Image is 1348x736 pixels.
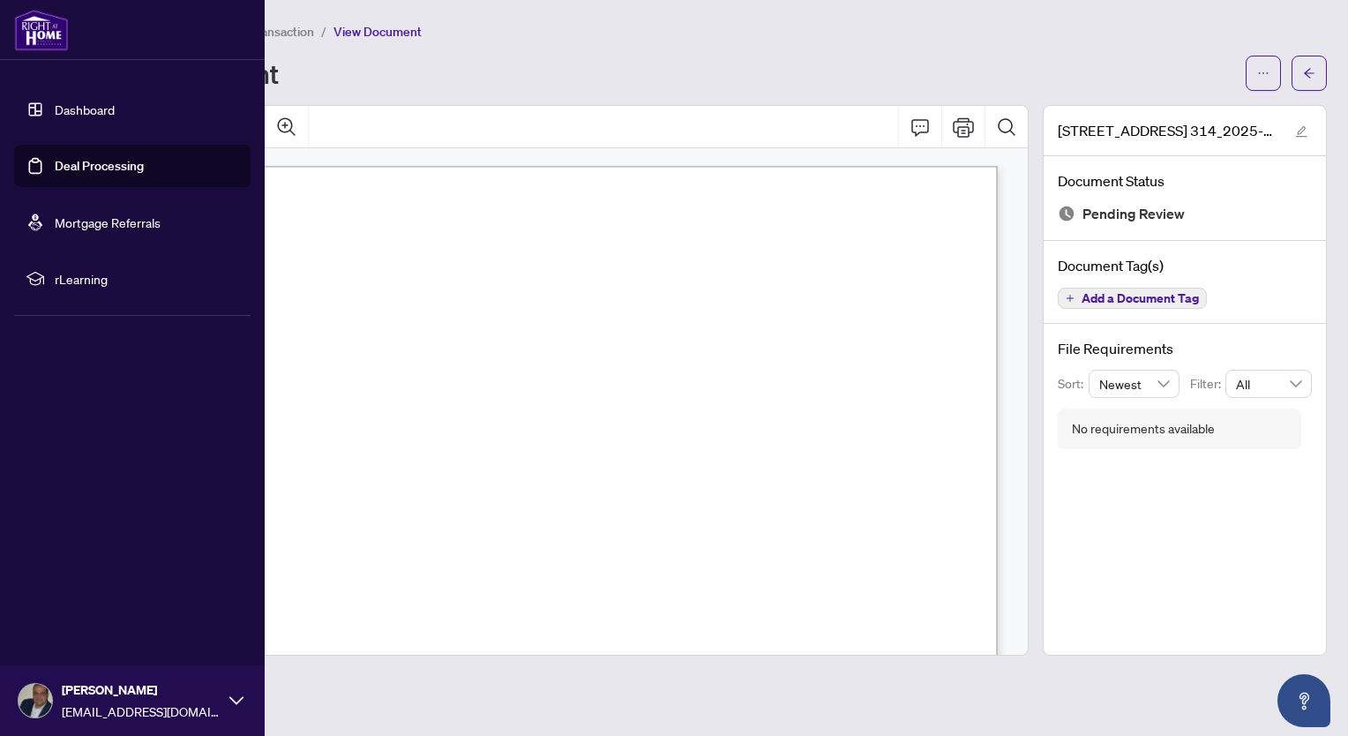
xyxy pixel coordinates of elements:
[1058,288,1207,309] button: Add a Document Tag
[1082,202,1185,226] span: Pending Review
[14,9,69,51] img: logo
[62,680,221,700] span: [PERSON_NAME]
[1066,294,1075,303] span: plus
[321,21,326,41] li: /
[1082,292,1199,304] span: Add a Document Tag
[1303,67,1315,79] span: arrow-left
[1058,374,1089,394] p: Sort:
[19,684,52,717] img: Profile Icon
[55,101,115,117] a: Dashboard
[1099,371,1170,397] span: Newest
[1190,374,1225,394] p: Filter:
[333,24,422,40] span: View Document
[1236,371,1301,397] span: All
[220,24,314,40] span: View Transaction
[62,702,221,721] span: [EMAIL_ADDRESS][DOMAIN_NAME]
[1257,67,1269,79] span: ellipsis
[1058,120,1278,141] span: [STREET_ADDRESS] 314_2025-09-27 20_45_12.pdf
[55,269,238,289] span: rLearning
[1058,205,1075,222] img: Document Status
[1072,419,1215,439] div: No requirements available
[55,158,144,174] a: Deal Processing
[1277,674,1330,727] button: Open asap
[1295,125,1307,138] span: edit
[1058,338,1312,359] h4: File Requirements
[55,214,161,230] a: Mortgage Referrals
[1058,170,1312,192] h4: Document Status
[1058,255,1312,276] h4: Document Tag(s)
